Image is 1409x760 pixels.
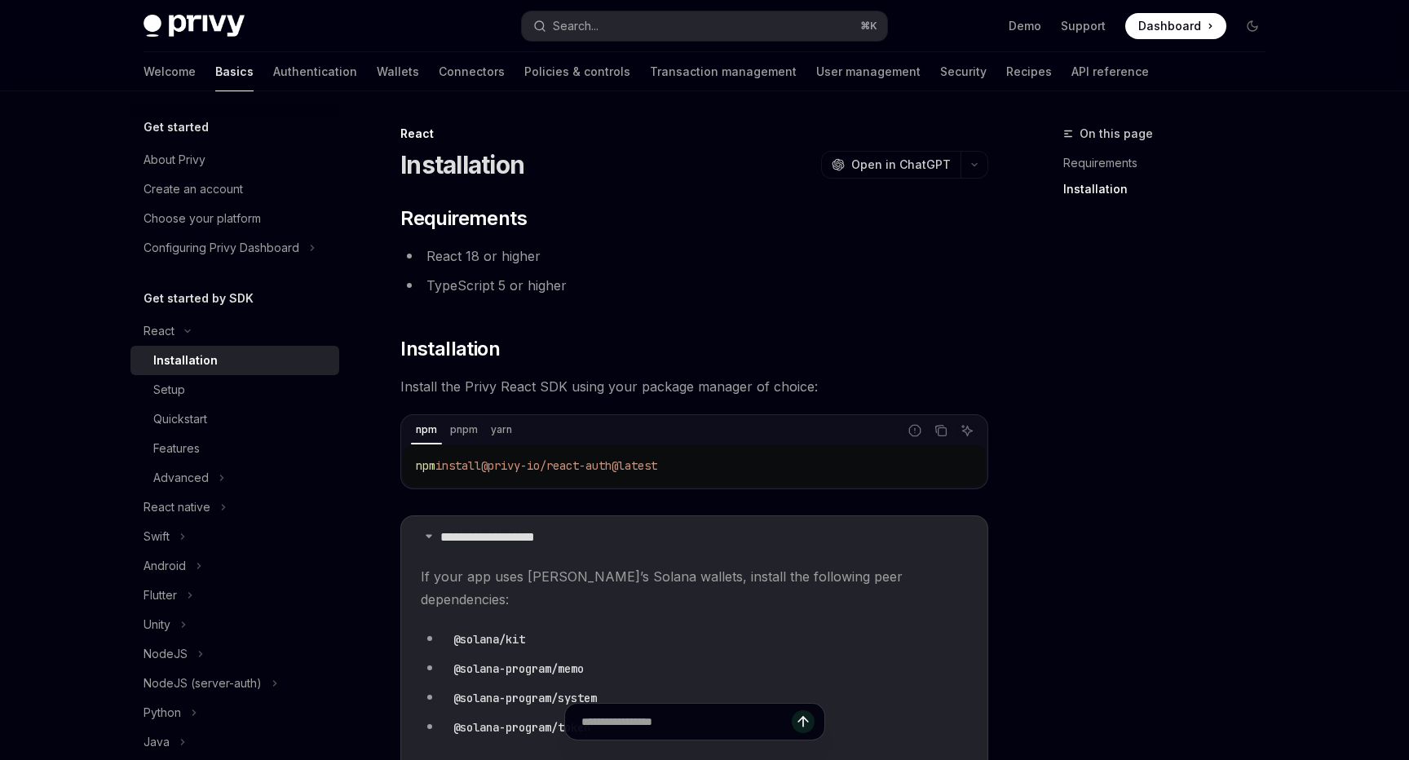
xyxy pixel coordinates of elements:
[153,409,207,429] div: Quickstart
[144,238,299,258] div: Configuring Privy Dashboard
[144,289,254,308] h5: Get started by SDK
[1138,18,1201,34] span: Dashboard
[130,204,339,233] a: Choose your platform
[940,52,987,91] a: Security
[144,209,261,228] div: Choose your platform
[215,52,254,91] a: Basics
[144,615,170,634] div: Unity
[1125,13,1226,39] a: Dashboard
[130,698,339,727] button: Toggle Python section
[130,145,339,175] a: About Privy
[821,151,961,179] button: Open in ChatGPT
[144,644,188,664] div: NodeJS
[130,669,339,698] button: Toggle NodeJS (server-auth) section
[377,52,419,91] a: Wallets
[153,380,185,400] div: Setup
[447,630,532,648] code: @solana/kit
[411,420,442,440] div: npm
[792,710,815,733] button: Send message
[130,316,339,346] button: Toggle React section
[445,420,483,440] div: pnpm
[956,420,978,441] button: Ask AI
[144,150,205,170] div: About Privy
[153,439,200,458] div: Features
[524,52,630,91] a: Policies & controls
[1071,52,1149,91] a: API reference
[130,581,339,610] button: Toggle Flutter section
[130,175,339,204] a: Create an account
[400,205,527,232] span: Requirements
[439,52,505,91] a: Connectors
[400,336,500,362] span: Installation
[130,463,339,493] button: Toggle Advanced section
[144,179,243,199] div: Create an account
[400,274,988,297] li: TypeScript 5 or higher
[650,52,797,91] a: Transaction management
[1080,124,1153,144] span: On this page
[1239,13,1265,39] button: Toggle dark mode
[144,732,170,752] div: Java
[130,434,339,463] a: Features
[144,556,186,576] div: Android
[400,150,524,179] h1: Installation
[447,660,590,678] code: @solana-program/memo
[447,689,603,707] code: @solana-program/system
[1006,52,1052,91] a: Recipes
[481,458,657,473] span: @privy-io/react-auth@latest
[553,16,598,36] div: Search...
[130,493,339,522] button: Toggle React native section
[130,727,339,757] button: Toggle Java section
[144,585,177,605] div: Flutter
[904,420,925,441] button: Report incorrect code
[421,565,968,611] span: If your app uses [PERSON_NAME]’s Solana wallets, install the following peer dependencies:
[860,20,877,33] span: ⌘ K
[486,420,517,440] div: yarn
[930,420,952,441] button: Copy the contents from the code block
[144,497,210,517] div: React native
[130,639,339,669] button: Toggle NodeJS section
[130,551,339,581] button: Toggle Android section
[144,15,245,38] img: dark logo
[400,245,988,267] li: React 18 or higher
[435,458,481,473] span: install
[144,321,174,341] div: React
[416,458,435,473] span: npm
[130,375,339,404] a: Setup
[1063,150,1279,176] a: Requirements
[130,404,339,434] a: Quickstart
[144,703,181,722] div: Python
[400,126,988,142] div: React
[851,157,951,173] span: Open in ChatGPT
[1063,176,1279,202] a: Installation
[153,468,209,488] div: Advanced
[144,52,196,91] a: Welcome
[144,674,262,693] div: NodeJS (server-auth)
[130,522,339,551] button: Toggle Swift section
[144,527,170,546] div: Swift
[581,704,792,740] input: Ask a question...
[144,117,209,137] h5: Get started
[522,11,887,41] button: Open search
[130,610,339,639] button: Toggle Unity section
[1061,18,1106,34] a: Support
[273,52,357,91] a: Authentication
[153,351,218,370] div: Installation
[816,52,921,91] a: User management
[400,375,988,398] span: Install the Privy React SDK using your package manager of choice:
[130,233,339,263] button: Toggle Configuring Privy Dashboard section
[1009,18,1041,34] a: Demo
[130,346,339,375] a: Installation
